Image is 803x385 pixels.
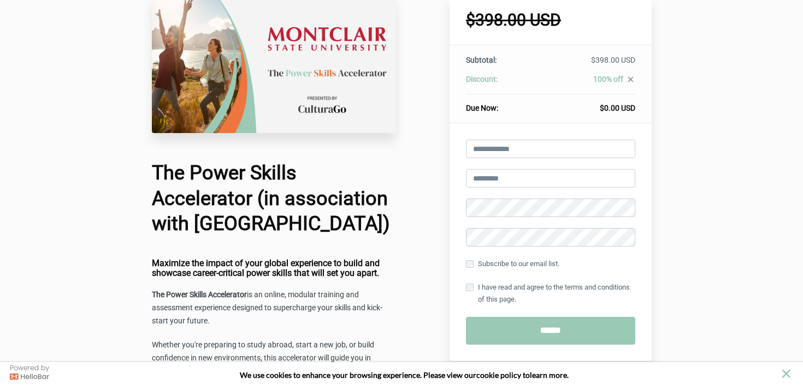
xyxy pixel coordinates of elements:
span: We use cookies to enhance your browsing experience. Please view our [240,370,476,380]
a: close [623,75,635,87]
a: cookie policy [476,370,521,380]
input: I have read and agree to the terms and conditions of this page. [466,284,474,291]
i: close [626,75,635,84]
button: close [780,367,793,381]
span: $0.00 USD [600,104,635,112]
h4: Maximize the impact of your global experience to build and showcase career-critical power skills ... [152,258,397,278]
th: Due Now: [466,94,537,114]
h1: The Power Skills Accelerator (in association with [GEOGRAPHIC_DATA]) [152,160,397,237]
h1: $398.00 USD [466,12,635,28]
span: learn more. [530,370,569,380]
strong: to [523,370,530,380]
span: 100% off [593,75,623,83]
span: Subtotal: [466,56,497,64]
th: Discount: [466,74,537,94]
input: Subscribe to our email list. [466,260,474,268]
label: Subscribe to our email list. [466,258,559,270]
p: is an online, modular training and assessment experience designed to supercharge your skills and ... [152,288,397,328]
strong: The Power Skills Accelerator [152,290,247,299]
td: $398.00 USD [537,55,635,74]
label: I have read and agree to the terms and conditions of this page. [466,281,635,305]
p: Whether you're preparing to study abroad, start a new job, or build confidence in new environment... [152,339,397,378]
